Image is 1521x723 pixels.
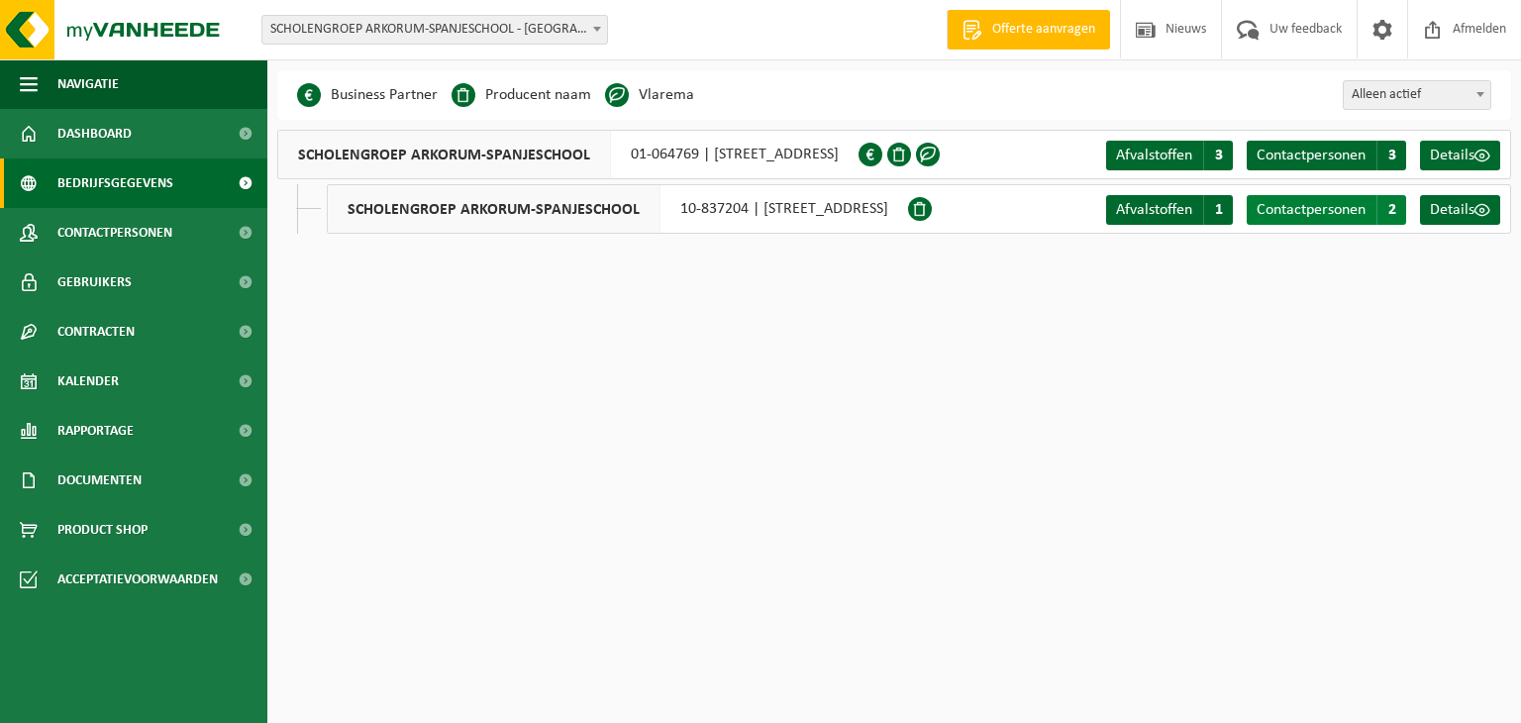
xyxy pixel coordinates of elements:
span: Details [1430,148,1474,163]
span: SCHOLENGROEP ARKORUM-SPANJESCHOOL - ROESELARE [261,15,608,45]
a: Afvalstoffen 3 [1106,141,1233,170]
span: Contactpersonen [1257,202,1366,218]
span: Alleen actief [1344,81,1490,109]
span: Contactpersonen [1257,148,1366,163]
span: Documenten [57,456,142,505]
span: Afvalstoffen [1116,148,1192,163]
span: Product Shop [57,505,148,555]
a: Contactpersonen 2 [1247,195,1406,225]
a: Afvalstoffen 1 [1106,195,1233,225]
div: 01-064769 | [STREET_ADDRESS] [277,130,859,179]
li: Vlarema [605,80,694,110]
span: Details [1430,202,1474,218]
span: SCHOLENGROEP ARKORUM-SPANJESCHOOL - ROESELARE [262,16,607,44]
span: SCHOLENGROEP ARKORUM-SPANJESCHOOL [328,185,660,233]
span: 3 [1376,141,1406,170]
span: 2 [1376,195,1406,225]
span: Afvalstoffen [1116,202,1192,218]
span: Gebruikers [57,258,132,307]
li: Producent naam [452,80,591,110]
span: Dashboard [57,109,132,158]
span: 1 [1203,195,1233,225]
span: Contracten [57,307,135,357]
a: Details [1420,195,1500,225]
span: SCHOLENGROEP ARKORUM-SPANJESCHOOL [278,131,611,178]
span: Offerte aanvragen [987,20,1100,40]
div: 10-837204 | [STREET_ADDRESS] [327,184,908,234]
span: Kalender [57,357,119,406]
span: Navigatie [57,59,119,109]
span: 3 [1203,141,1233,170]
li: Business Partner [297,80,438,110]
a: Offerte aanvragen [947,10,1110,50]
span: Rapportage [57,406,134,456]
span: Contactpersonen [57,208,172,258]
a: Contactpersonen 3 [1247,141,1406,170]
a: Details [1420,141,1500,170]
span: Bedrijfsgegevens [57,158,173,208]
span: Acceptatievoorwaarden [57,555,218,604]
span: Alleen actief [1343,80,1491,110]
